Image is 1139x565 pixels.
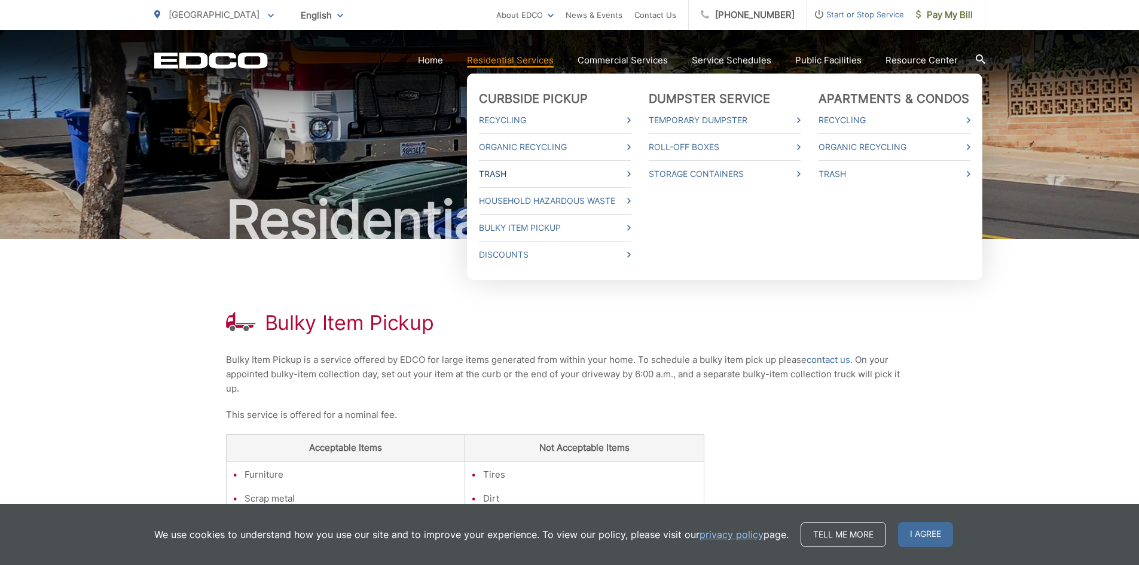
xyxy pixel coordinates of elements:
a: Trash [819,167,970,181]
a: Organic Recycling [819,140,970,154]
li: Dirt [483,491,698,506]
a: Tell me more [801,522,886,547]
p: We use cookies to understand how you use our site and to improve your experience. To view our pol... [154,527,789,542]
a: Storage Containers [649,167,801,181]
a: Bulky Item Pickup [479,221,631,235]
span: [GEOGRAPHIC_DATA] [169,9,259,20]
a: Resource Center [885,53,958,68]
a: Contact Us [634,8,676,22]
a: Trash [479,167,631,181]
a: Recycling [479,113,631,127]
a: News & Events [566,8,622,22]
a: Recycling [819,113,970,127]
a: Temporary Dumpster [649,113,801,127]
strong: Not Acceptable Items [539,442,630,453]
h1: Bulky Item Pickup [265,311,434,335]
a: Roll-Off Boxes [649,140,801,154]
span: Pay My Bill [916,8,973,22]
a: privacy policy [700,527,764,542]
a: Service Schedules [692,53,771,68]
li: Scrap metal [245,491,459,506]
a: Commercial Services [578,53,668,68]
a: Public Facilities [795,53,862,68]
a: Curbside Pickup [479,91,588,106]
span: English [292,5,352,26]
a: Home [418,53,443,68]
a: Discounts [479,248,631,262]
p: Bulky Item Pickup is a service offered by EDCO for large items generated from within your home. T... [226,353,914,396]
span: I agree [898,522,953,547]
a: About EDCO [496,8,554,22]
a: Apartments & Condos [819,91,970,106]
a: contact us [807,353,850,367]
a: Dumpster Service [649,91,771,106]
strong: Acceptable Items [309,442,382,453]
a: Household Hazardous Waste [479,194,631,208]
h2: Residential Services [154,190,985,250]
a: EDCD logo. Return to the homepage. [154,52,268,69]
p: This service is offered for a nominal fee. [226,408,914,422]
a: Residential Services [467,53,554,68]
a: Organic Recycling [479,140,631,154]
li: Tires [483,468,698,482]
li: Furniture [245,468,459,482]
